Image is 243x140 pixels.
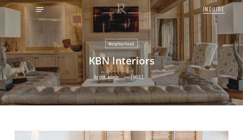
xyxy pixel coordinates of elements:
span: INQUIRE [203,5,225,13]
a: Neighborhood [105,39,138,48]
a: fmk_admin [99,74,118,80]
span: [DATE] [125,75,149,79]
a: Navigation Menu [36,6,43,13]
a: INQUIRE [203,2,225,15]
span: By [94,75,98,79]
h1: KBN Interiors [15,48,228,73]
